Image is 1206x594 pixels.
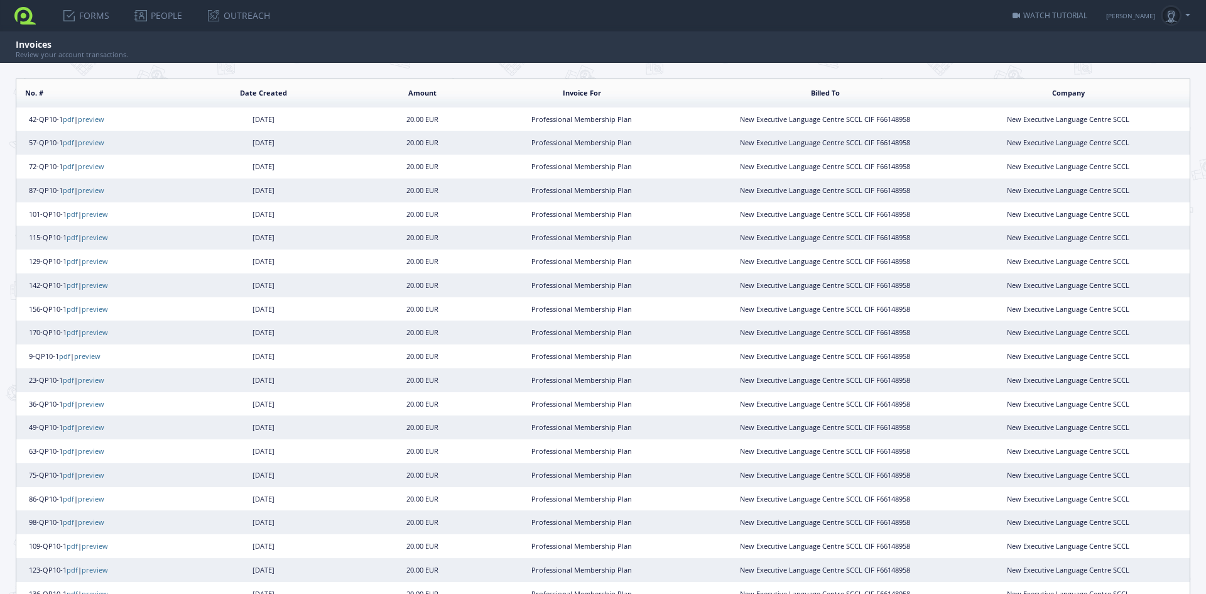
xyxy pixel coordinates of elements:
[16,179,142,202] td: 87-QP10-1 |
[16,392,142,416] td: 36-QP10-1 |
[82,327,108,337] a: preview
[67,233,78,242] a: pdf
[385,321,460,344] td: 20.00 EUR
[703,131,947,155] td: New Executive Language Centre SCCL CIF F66148958
[16,273,142,297] td: 142-QP10-1 |
[947,107,1190,131] td: New Executive Language Centre SCCL
[78,446,104,456] a: preview
[74,351,100,361] a: preview
[78,114,104,124] a: preview
[703,155,947,179] td: New Executive Language Centre SCCL CIF F66148958
[703,463,947,487] td: New Executive Language Centre SCCL CIF F66148958
[460,368,703,392] td: Professional Membership Plan
[82,256,108,266] a: preview
[460,558,703,582] td: Professional Membership Plan
[142,415,385,439] td: [DATE]
[78,185,104,195] a: preview
[78,422,104,432] a: preview
[703,344,947,368] td: New Executive Language Centre SCCL CIF F66148958
[142,273,385,297] td: [DATE]
[142,107,385,131] td: [DATE]
[16,297,142,321] td: 156-QP10-1 |
[67,327,78,337] a: pdf
[63,470,74,480] a: pdf
[703,487,947,511] td: New Executive Language Centre SCCL CIF F66148958
[385,368,460,392] td: 20.00 EUR
[460,534,703,558] td: Professional Membership Plan
[1013,10,1087,21] a: WATCH TUTORIAL
[385,155,460,179] td: 20.00 EUR
[16,415,142,439] td: 49-QP10-1 |
[78,162,104,171] a: preview
[142,344,385,368] td: [DATE]
[67,209,78,219] a: pdf
[82,304,108,314] a: preview
[947,79,1190,107] th: Company
[142,155,385,179] td: [DATE]
[385,226,460,250] td: 20.00 EUR
[142,368,385,392] td: [DATE]
[947,250,1190,273] td: New Executive Language Centre SCCL
[59,351,70,361] a: pdf
[78,399,104,409] a: preview
[385,463,460,487] td: 20.00 EUR
[82,541,108,551] a: preview
[67,565,78,575] a: pdf
[385,179,460,202] td: 20.00 EUR
[385,202,460,226] td: 20.00 EUR
[142,297,385,321] td: [DATE]
[460,297,703,321] td: Professional Membership Plan
[78,375,104,385] a: preview
[947,321,1190,344] td: New Executive Language Centre SCCL
[385,510,460,534] td: 20.00 EUR
[142,321,385,344] td: [DATE]
[460,179,703,202] td: Professional Membership Plan
[385,392,460,416] td: 20.00 EUR
[63,185,74,195] a: pdf
[947,155,1190,179] td: New Executive Language Centre SCCL
[82,209,108,219] a: preview
[67,304,78,314] a: pdf
[703,226,947,250] td: New Executive Language Centre SCCL CIF F66148958
[703,439,947,463] td: New Executive Language Centre SCCL CIF F66148958
[947,131,1190,155] td: New Executive Language Centre SCCL
[947,344,1190,368] td: New Executive Language Centre SCCL
[460,107,703,131] td: Professional Membership Plan
[703,415,947,439] td: New Executive Language Centre SCCL CIF F66148958
[16,250,142,273] td: 129-QP10-1 |
[16,439,142,463] td: 63-QP10-1 |
[63,422,74,432] a: pdf
[142,558,385,582] td: [DATE]
[63,494,74,503] a: pdf
[142,79,385,107] th: Date Created
[703,392,947,416] td: New Executive Language Centre SCCL CIF F66148958
[16,368,142,392] td: 23-QP10-1 |
[947,558,1190,582] td: New Executive Language Centre SCCL
[142,226,385,250] td: [DATE]
[63,114,74,124] a: pdf
[16,202,142,226] td: 101-QP10-1 |
[142,179,385,202] td: [DATE]
[63,446,74,456] a: pdf
[16,79,142,107] th: No. #
[947,273,1190,297] td: New Executive Language Centre SCCL
[460,463,703,487] td: Professional Membership Plan
[63,399,74,409] a: pdf
[703,368,947,392] td: New Executive Language Centre SCCL CIF F66148958
[703,179,947,202] td: New Executive Language Centre SCCL CIF F66148958
[703,321,947,344] td: New Executive Language Centre SCCL CIF F66148958
[460,321,703,344] td: Professional Membership Plan
[703,534,947,558] td: New Executive Language Centre SCCL CIF F66148958
[16,226,142,250] td: 115-QP10-1 |
[947,487,1190,511] td: New Executive Language Centre SCCL
[142,534,385,558] td: [DATE]
[460,131,703,155] td: Professional Membership Plan
[947,368,1190,392] td: New Executive Language Centre SCCL
[16,107,142,131] td: 42-QP10-1 |
[703,250,947,273] td: New Executive Language Centre SCCL CIF F66148958
[947,297,1190,321] td: New Executive Language Centre SCCL
[460,155,703,179] td: Professional Membership Plan
[67,541,78,551] a: pdf
[947,179,1190,202] td: New Executive Language Centre SCCL
[947,226,1190,250] td: New Executive Language Centre SCCL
